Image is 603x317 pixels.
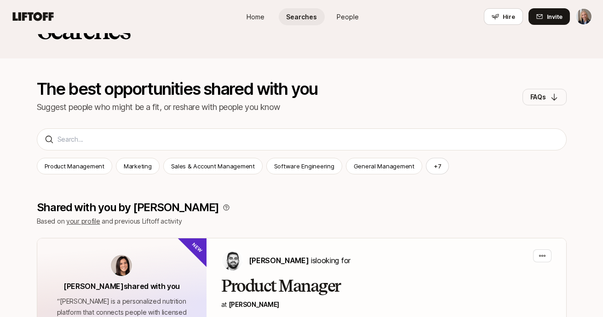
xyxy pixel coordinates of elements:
img: Adele English [576,9,592,24]
span: Home [247,12,264,22]
p: Software Engineering [274,161,334,171]
input: Search... [57,134,559,145]
p: is looking for [249,254,350,266]
span: People [337,12,359,22]
img: Hessam Mostajabi [222,250,242,271]
button: +7 [426,158,449,174]
a: Home [233,8,279,25]
a: People [325,8,371,25]
p: Marketing [124,161,152,171]
p: Product Management [45,161,104,171]
p: Sales & Account Management [171,161,255,171]
span: Invite [547,12,563,21]
button: Hire [484,8,523,25]
button: Adele English [575,8,592,25]
h2: Searches [37,16,130,44]
span: Searches [286,12,317,22]
h2: Product Manager [221,277,551,295]
a: Searches [279,8,325,25]
span: [PERSON_NAME] [249,256,309,265]
a: your profile [66,217,100,225]
p: The best opportunities shared with you [37,81,318,97]
img: avatar-url [111,255,132,276]
div: New [176,223,222,268]
button: Invite [528,8,570,25]
p: Suggest people who might be a fit, or reshare with people you know [37,101,318,114]
a: [PERSON_NAME] [229,300,279,308]
span: [PERSON_NAME] shared with you [63,282,180,291]
p: Shared with you by [PERSON_NAME] [37,201,219,214]
p: FAQs [530,92,546,103]
p: General Management [354,161,414,171]
p: Based on and previous Liftoff activity [37,216,567,227]
p: at [221,299,551,310]
span: Hire [503,12,515,21]
button: FAQs [523,89,567,105]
